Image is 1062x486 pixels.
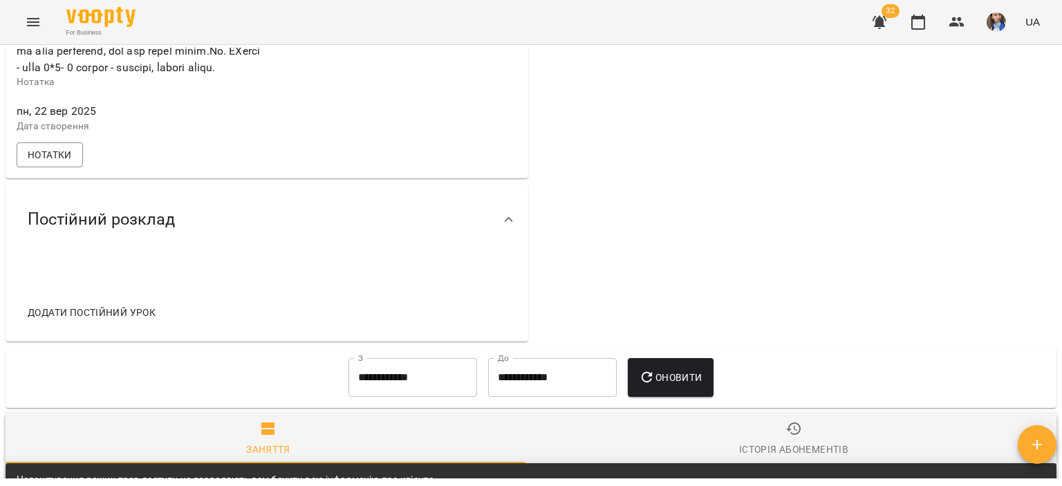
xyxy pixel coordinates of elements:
div: Постійний розклад [6,184,528,255]
button: UA [1020,9,1045,35]
span: UA [1025,15,1040,29]
span: 32 [882,4,900,18]
span: Постійний розклад [28,209,175,230]
div: Заняття [246,441,290,458]
span: For Business [66,28,136,37]
span: Оновити [639,369,702,386]
img: 727e98639bf378bfedd43b4b44319584.jpeg [987,12,1006,32]
span: Додати постійний урок [28,304,156,321]
button: Додати постійний урок [22,300,161,325]
button: Menu [17,6,50,39]
div: Історія абонементів [739,441,848,458]
p: Дата створення [17,120,264,133]
span: пн, 22 вер 2025 [17,103,264,120]
span: Нотатки [28,147,72,163]
button: Оновити [628,358,713,397]
p: Нотатка [17,75,264,89]
img: Voopty Logo [66,7,136,27]
button: Нотатки [17,142,83,167]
